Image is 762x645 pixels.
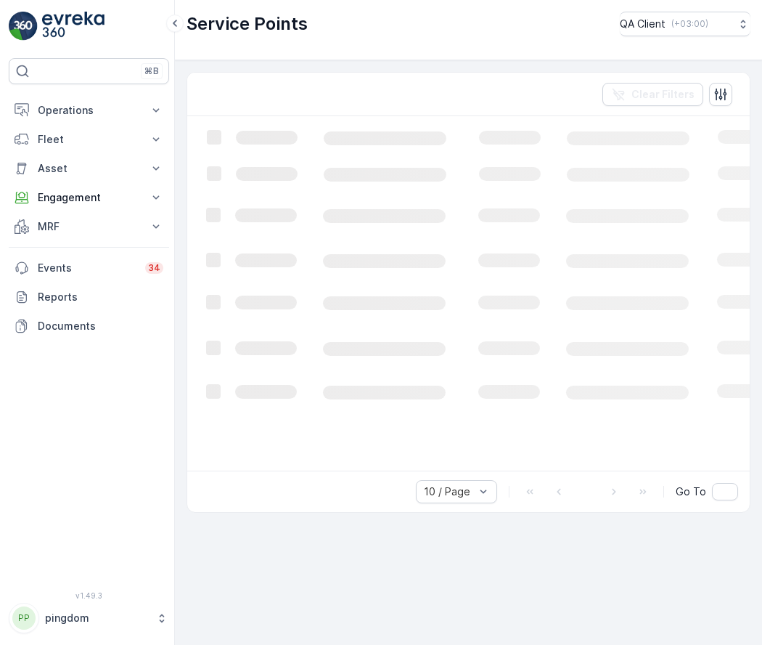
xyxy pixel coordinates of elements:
[9,125,169,154] button: Fleet
[38,132,140,147] p: Fleet
[620,17,665,31] p: QA Client
[9,96,169,125] button: Operations
[9,591,169,600] span: v 1.49.3
[38,319,163,333] p: Documents
[9,603,169,633] button: PPpingdom
[12,607,36,630] div: PP
[631,87,695,102] p: Clear Filters
[45,611,149,625] p: pingdom
[42,12,105,41] img: logo_light-DOdMpM7g.png
[671,18,708,30] p: ( +03:00 )
[38,103,140,118] p: Operations
[602,83,703,106] button: Clear Filters
[9,253,169,283] a: Events34
[187,12,308,36] p: Service Points
[38,161,140,176] p: Asset
[144,65,159,77] p: ⌘B
[38,219,140,234] p: MRF
[9,283,169,312] a: Reports
[620,12,750,36] button: QA Client(+03:00)
[148,262,160,274] p: 34
[38,190,140,205] p: Engagement
[9,312,169,341] a: Documents
[38,261,136,275] p: Events
[676,484,706,499] span: Go To
[9,183,169,212] button: Engagement
[9,212,169,241] button: MRF
[38,290,163,304] p: Reports
[9,12,38,41] img: logo
[9,154,169,183] button: Asset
